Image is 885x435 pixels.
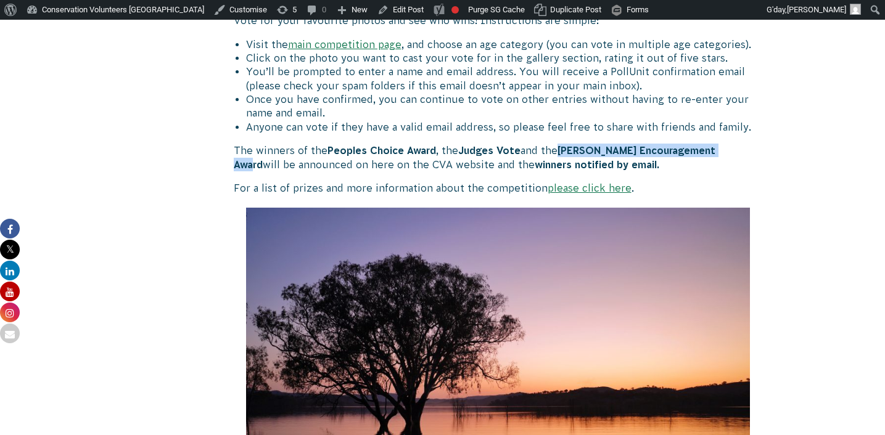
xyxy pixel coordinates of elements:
li: Visit the , and choose an age category (you can vote in multiple age categories). [246,38,763,51]
li: You’ll be prompted to enter a name and email address. You will receive a PollUnit confirmation em... [246,65,763,92]
a: main competition page [288,39,401,50]
li: Anyone can vote if they have a valid email address, so please feel free to share with friends and... [246,120,763,134]
p: Vote for your favourite photos and see who wins! Instructions are simple: [234,14,763,27]
strong: Peoples Choice Award [327,145,436,156]
strong: [PERSON_NAME] Encouragement Award [234,145,715,169]
a: please click here [548,182,632,193]
strong: winners notified by email. [535,159,659,170]
li: Once you have confirmed, you can continue to vote on other entries without having to re-enter you... [246,92,763,120]
strong: Judges Vote [458,145,521,156]
li: Click on the photo you want to cast your vote for in the gallery section, rating it out of five s... [246,51,763,65]
span: [PERSON_NAME] [787,5,846,14]
div: Focus keyphrase not set [451,6,459,14]
p: The winners of the , the and the will be announced on here on the CVA website and the [234,144,763,171]
p: For a list of prizes and more information about the competition . [234,181,763,195]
